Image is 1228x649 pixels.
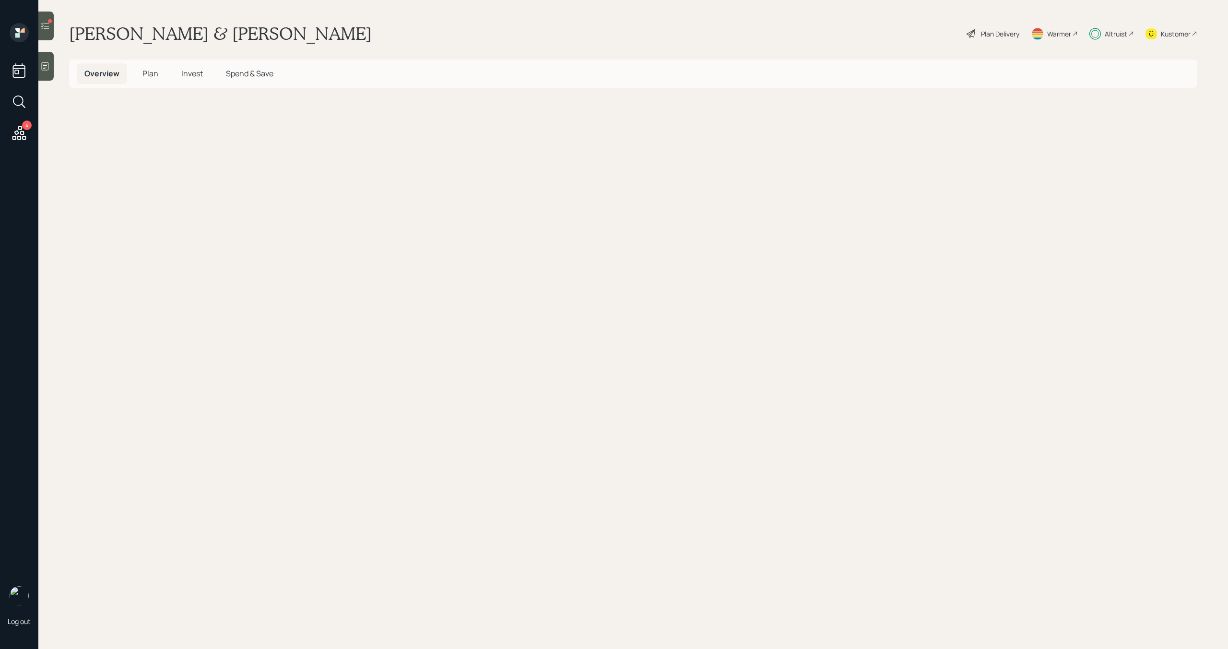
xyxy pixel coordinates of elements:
div: 4 [22,120,32,130]
h1: [PERSON_NAME] & [PERSON_NAME] [69,23,372,44]
div: Plan Delivery [981,29,1019,39]
div: Kustomer [1161,29,1191,39]
span: Spend & Save [226,68,273,79]
div: Log out [8,617,31,626]
img: michael-russo-headshot.png [10,586,29,605]
div: Warmer [1047,29,1071,39]
span: Plan [142,68,158,79]
span: Invest [181,68,203,79]
div: Altruist [1105,29,1127,39]
span: Overview [84,68,119,79]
